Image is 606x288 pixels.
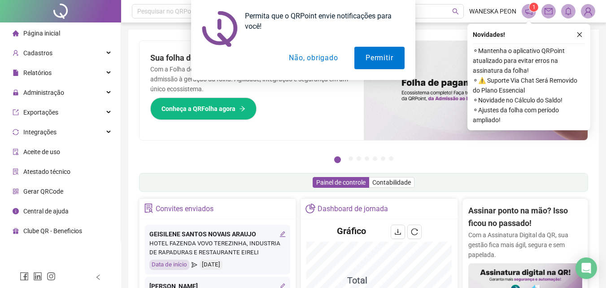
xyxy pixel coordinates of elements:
[473,75,585,95] span: ⚬ ⚠️ Suporte Via Chat Será Removido do Plano Essencial
[13,208,19,214] span: info-circle
[468,204,582,230] h2: Assinar ponto na mão? Isso ficou no passado!
[354,47,404,69] button: Permitir
[13,109,19,115] span: export
[47,272,56,281] span: instagram
[278,47,349,69] button: Não, obrigado
[473,105,585,125] span: ⚬ Ajustes da folha com período ampliado!
[20,272,29,281] span: facebook
[334,156,341,163] button: 1
[575,257,597,279] div: Open Intercom Messenger
[13,188,19,195] span: qrcode
[238,11,405,31] div: Permita que o QRPoint envie notificações para você!
[372,179,411,186] span: Contabilidade
[394,228,401,235] span: download
[13,228,19,234] span: gift
[95,274,101,280] span: left
[411,228,418,235] span: reload
[473,95,585,105] span: ⚬ Novidade no Cálculo do Saldo!
[364,41,588,140] img: banner%2F8d14a306-6205-4263-8e5b-06e9a85ad873.png
[23,188,63,195] span: Gerar QRCode
[150,97,257,120] button: Conheça a QRFolha agora
[13,129,19,135] span: sync
[23,109,58,116] span: Exportações
[144,204,153,213] span: solution
[373,156,377,161] button: 5
[13,89,19,96] span: lock
[23,148,60,155] span: Aceite de uso
[316,179,366,186] span: Painel de controle
[156,201,214,217] div: Convites enviados
[149,229,286,239] div: GEISILENE SANTOS NOVAIS ARAUJO
[389,156,393,161] button: 7
[381,156,385,161] button: 6
[357,156,361,161] button: 3
[23,168,70,175] span: Atestado técnico
[149,260,189,270] div: Data de início
[33,272,42,281] span: linkedin
[192,260,197,270] span: send
[13,149,19,155] span: audit
[23,128,57,136] span: Integrações
[305,204,315,213] span: pie-chart
[337,225,366,237] h4: Gráfico
[23,89,64,96] span: Administração
[13,168,19,175] span: solution
[161,104,235,114] span: Conheça a QRFolha agora
[202,11,238,47] img: notification icon
[23,208,69,215] span: Central de ajuda
[318,201,388,217] div: Dashboard de jornada
[239,106,245,112] span: arrow-right
[279,231,286,237] span: edit
[349,156,353,161] button: 2
[365,156,369,161] button: 4
[23,227,82,235] span: Clube QR - Beneficios
[200,260,222,270] div: [DATE]
[149,239,286,258] div: HOTEL FAZENDA VOVO TEREZINHA, INDUSTRIA DE RAPADURAS E RESTAURANTE EIRELI
[468,230,582,260] p: Com a Assinatura Digital da QR, sua gestão fica mais ágil, segura e sem papelada.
